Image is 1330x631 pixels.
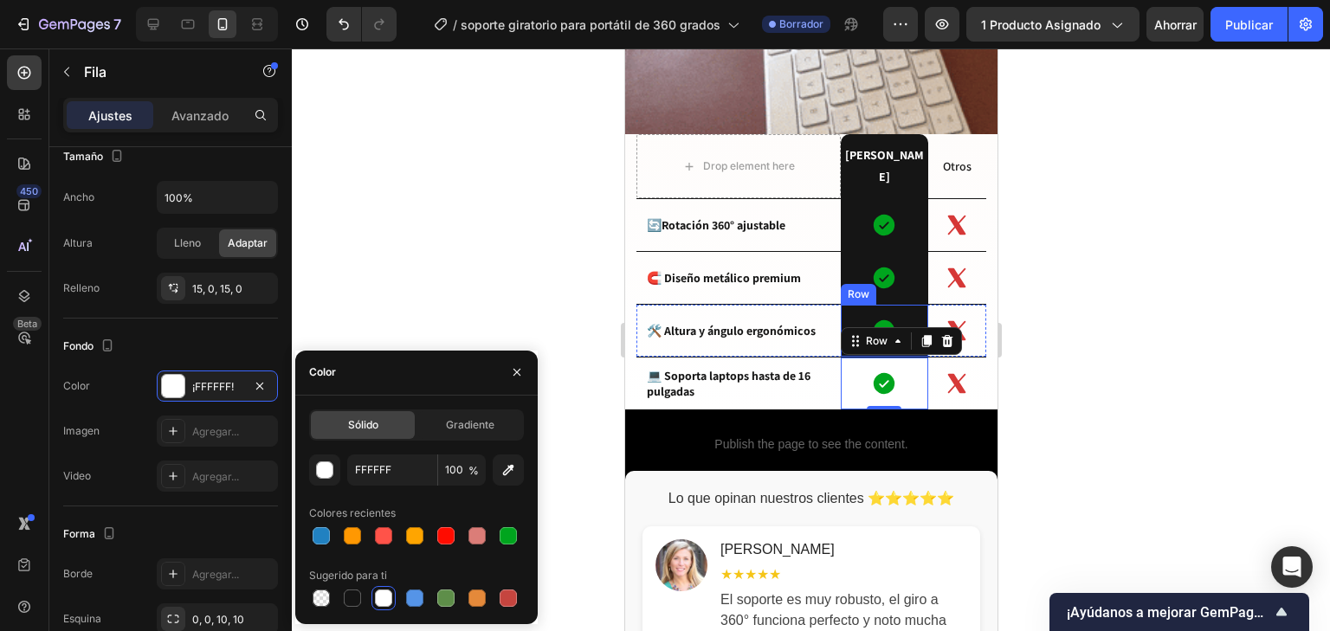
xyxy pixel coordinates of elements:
[63,236,93,249] font: Altura
[1146,7,1204,42] button: Ahorrar
[192,282,242,295] font: 15, 0, 15, 0
[326,7,397,42] div: Deshacer/Rehacer
[63,150,103,163] font: Tamaño
[158,182,277,213] input: Auto
[95,541,342,624] p: El soporte es muy robusto, el giro a 360° funciona perfecto y noto mucha mejoría en mi postura. I...
[192,380,234,393] font: ¡FFFFFF!
[453,17,457,32] font: /
[63,281,100,294] font: Relleno
[174,236,201,249] font: Lleno
[309,569,387,582] font: Sugerido para ti
[461,17,720,32] font: soporte giratorio para portátil de 360 ​​grados
[468,464,479,477] font: %
[63,190,94,203] font: Ancho
[63,527,95,540] font: Forma
[1067,602,1292,622] button: Mostrar encuesta - ¡Ayúdanos a mejorar GemPages!
[63,612,101,625] font: Esquina
[1271,546,1313,588] div: Abrir Intercom Messenger
[63,567,93,580] font: Borde
[309,506,396,519] font: Colores recientes
[446,418,494,431] font: Gradiente
[348,418,378,431] font: Sólido
[171,108,229,123] font: Avanzado
[192,568,239,581] font: Agregar...
[84,63,107,80] font: Fila
[981,17,1101,32] font: 1 producto asignado
[63,379,90,392] font: Color
[966,7,1140,42] button: 1 producto asignado
[84,61,231,82] p: Fila
[88,108,132,123] font: Ajustes
[779,17,823,30] font: Borrador
[1067,604,1272,621] font: ¡Ayúdanos a mejorar GemPages!
[63,424,100,437] font: Imagen
[63,469,91,482] font: Video
[1225,17,1273,32] font: Publicar
[113,16,121,33] font: 7
[20,185,38,197] font: 450
[228,236,268,249] font: Adaptar
[309,365,336,378] font: Color
[63,339,94,352] font: Fondo
[7,7,129,42] button: 7
[192,425,239,438] font: Agregar...
[1154,17,1197,32] font: Ahorrar
[17,318,37,330] font: Beta
[347,454,437,486] input: Por ejemplo: FFFFFF
[192,470,239,483] font: Agregar...
[625,48,997,631] iframe: Área de diseño
[1211,7,1288,42] button: Publicar
[192,613,244,626] font: 0, 0, 10, 10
